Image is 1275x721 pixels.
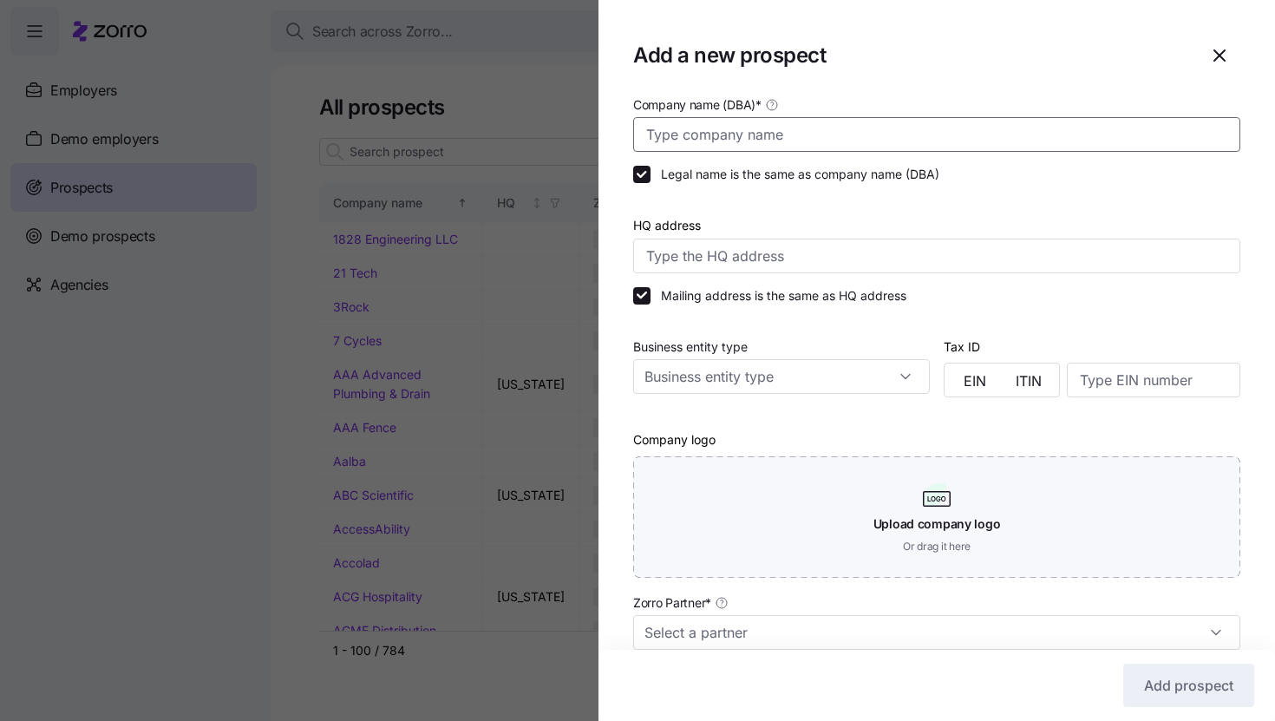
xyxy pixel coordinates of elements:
button: Add prospect [1123,664,1254,707]
input: Type company name [633,117,1240,152]
label: Business entity type [633,338,748,357]
label: Mailing address is the same as HQ address [651,287,906,305]
label: Tax ID [944,338,980,357]
span: Company name (DBA) * [633,96,762,114]
input: Type EIN number [1067,363,1240,397]
label: Legal name is the same as company name (DBA) [651,166,939,183]
label: HQ address [633,216,701,235]
span: ITIN [1016,374,1042,388]
input: Select a partner [633,615,1240,650]
span: Zorro Partner * [633,594,711,612]
label: Company logo [633,430,716,449]
span: Add prospect [1144,675,1233,696]
span: EIN [964,374,986,388]
input: Type the HQ address [633,239,1240,273]
h1: Add a new prospect [633,42,1185,69]
input: Business entity type [633,359,930,394]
